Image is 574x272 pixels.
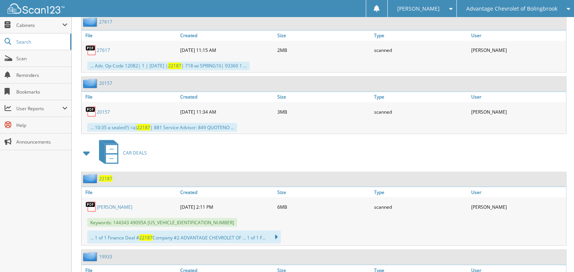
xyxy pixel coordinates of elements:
img: folder2.png [83,17,99,27]
span: Reminders [16,72,68,78]
a: Created [178,92,275,102]
a: 20157 [97,108,110,115]
span: Advantage Chevrolet of Bolingbrook [466,6,557,11]
span: Announcements [16,139,68,145]
div: 3MB [275,104,372,119]
div: ... 1 of 1 Finance Deal # Company #2 ADVANTAGE CHEVROLET OF ... 1 of 1 F... [87,230,281,243]
div: 6MB [275,199,372,214]
a: File [82,187,178,197]
a: User [469,92,566,102]
a: Type [372,30,469,41]
a: Type [372,187,469,197]
a: Size [275,92,372,102]
img: PDF.png [85,44,97,56]
a: [PERSON_NAME] [97,203,132,210]
img: folder2.png [83,174,99,183]
div: scanned [372,42,469,58]
div: [PERSON_NAME] [469,199,566,214]
span: User Reports [16,105,62,112]
span: Scan [16,55,68,62]
div: ... 10:35 a sealed?) =a) | 881 Service Advisor: 849 QUOTENO ... [87,123,237,131]
div: [DATE] 2:11 PM [178,199,275,214]
img: PDF.png [85,201,97,212]
a: User [469,30,566,41]
img: scan123-logo-white.svg [8,3,64,14]
img: folder2.png [83,78,99,88]
a: User [469,187,566,197]
span: Search [16,39,66,45]
a: File [82,30,178,41]
a: 27617 [99,19,112,25]
span: 22187 [139,234,153,241]
span: 22187 [168,63,181,69]
span: Help [16,122,68,128]
span: [PERSON_NAME] [397,6,440,11]
span: CAR DEALS [123,149,147,156]
img: folder2.png [83,252,99,261]
a: Type [372,92,469,102]
div: scanned [372,199,469,214]
div: [PERSON_NAME] [469,104,566,119]
div: 2MB [275,42,372,58]
span: Cabinets [16,22,62,28]
div: [PERSON_NAME] [469,42,566,58]
a: 20157 [99,80,112,86]
img: PDF.png [85,106,97,117]
span: Keywords: 144343 49095A [US_VEHICLE_IDENTIFICATION_NUMBER] [87,218,237,227]
a: File [82,92,178,102]
a: Size [275,187,372,197]
a: 22187 [99,175,112,181]
div: scanned [372,104,469,119]
a: Size [275,30,372,41]
a: CAR DEALS [94,138,147,167]
div: [DATE] 11:15 AM [178,42,275,58]
a: Created [178,30,275,41]
a: Created [178,187,275,197]
div: [DATE] 11:34 AM [178,104,275,119]
span: Bookmarks [16,89,68,95]
div: ... Adv. Op-Code 12082| 1 | [DATE] | | 718 wi SPRING10| 93360 1 ... [87,61,250,70]
span: 22187 [137,124,150,130]
a: 27617 [97,47,110,53]
a: 19933 [99,253,112,259]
